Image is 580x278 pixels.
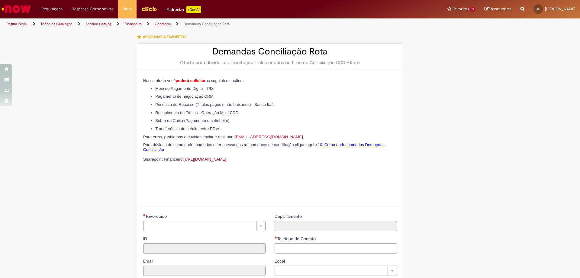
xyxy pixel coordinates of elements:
a: Financeiro [124,21,142,26]
a: [URL][DOMAIN_NAME] [184,157,226,162]
span: Favoritos [453,6,469,12]
div: Padroniza [166,6,201,13]
span: Meio de Pagamento Digital - PIX [155,86,214,91]
a: Demandas Conciliação Rota [184,21,230,26]
span: poderá solicitar [176,78,205,83]
span: Somente leitura - ID [143,236,148,241]
a: Limpar campo Favorecido [143,221,266,231]
a: Página inicial [7,21,27,26]
button: Adicionar a Favoritos [137,31,190,43]
span: More [123,6,132,12]
input: Departamento [275,221,397,231]
img: ServiceNow [1,3,32,15]
span: Sobra de Caixa (Pagamento em dinheiro) [155,118,230,123]
ul: Trilhas de página [5,18,382,30]
span: Telefone de Contato [277,236,317,241]
p: +GenAi [186,6,201,13]
span: as seguintes opções: [206,78,243,83]
label: Somente leitura - Email [143,258,154,264]
span: Pagamento de negociação CRM [155,94,214,99]
span: Pesquisa de Repasse (Títulos pagos e não baixados) - Banco Itaú [155,102,274,107]
span: 3 [470,7,475,12]
span: Para dúvidas de como abrir chamados e ter acesso aos treinamentos de conciliação clique aqui > Sh... [143,142,385,162]
label: Somente leitura - Departamento [275,213,303,219]
span: Rascunhos [490,6,511,12]
img: click_logo_yellow_360x200.png [141,4,157,13]
span: Para erros, problemas e dúvidas enviar e-mail para [143,135,303,139]
input: Telefone de Contato [275,243,397,253]
a: Limpar campo Local [275,266,397,276]
a: Cobrança [155,21,171,26]
span: Transferência de crédito entre PDVs [155,126,220,131]
span: AS [536,7,540,11]
span: Local [275,258,286,264]
label: Somente leitura - ID [143,236,148,242]
span: [PERSON_NAME] [545,6,575,11]
span: Adicionar a Favoritos [143,34,186,39]
a: Rascunhos [485,6,511,12]
span: Obrigatório Preenchido [275,236,277,239]
a: Service Catalog [85,21,111,26]
h2: Demandas Conciliação Rota [143,47,397,57]
span: Necessários [143,214,146,216]
span: Somente leitura - Email [143,258,154,264]
span: Nessa oferta você [143,78,176,83]
span: Recebimento de Títulos - Operação Multi CDD [155,110,238,115]
a: Todos os Catálogos [40,21,72,26]
span: Requisições [41,6,63,12]
span: Despesas Corporativas [72,6,114,12]
span: Necessários - Favorecido [146,214,168,219]
input: Email [143,266,266,276]
div: Oferta para dúvidas ou solicitações relacionadas ao time de Conciliação CDD - Rota [143,60,397,66]
a: 10. Como abrir chamados Demandas Conciliação [143,142,385,152]
a: [EMAIL_ADDRESS][DOMAIN_NAME] [235,135,303,139]
input: ID [143,243,266,253]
